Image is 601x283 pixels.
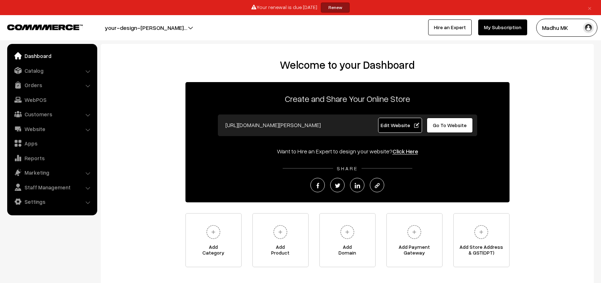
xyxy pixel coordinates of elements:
[9,181,95,194] a: Staff Management
[9,195,95,208] a: Settings
[7,22,70,31] a: COMMMERCE
[585,3,595,12] a: ×
[9,93,95,106] a: WebPOS
[454,244,509,259] span: Add Store Address & GST(OPT)
[320,244,375,259] span: Add Domain
[186,244,241,259] span: Add Category
[404,222,424,242] img: plus.svg
[387,244,442,259] span: Add Payment Gateway
[333,165,362,171] span: SHARE
[108,58,587,71] h2: Welcome to your Dashboard
[253,244,308,259] span: Add Product
[378,118,422,133] a: Edit Website
[337,222,357,242] img: plus.svg
[80,19,212,37] button: your-design-[PERSON_NAME]…
[9,122,95,135] a: Website
[185,92,510,105] p: Create and Share Your Online Store
[9,49,95,62] a: Dashboard
[203,222,223,242] img: plus.svg
[9,78,95,91] a: Orders
[252,213,309,267] a: AddProduct
[270,222,290,242] img: plus.svg
[393,148,418,155] a: Click Here
[9,108,95,121] a: Customers
[381,122,419,128] span: Edit Website
[471,222,491,242] img: plus.svg
[321,3,350,13] a: Renew
[319,213,376,267] a: AddDomain
[9,166,95,179] a: Marketing
[428,19,472,35] a: Hire an Expert
[9,137,95,150] a: Apps
[433,122,467,128] span: Go To Website
[3,3,598,13] div: Your renewal is due [DATE]
[386,213,443,267] a: Add PaymentGateway
[536,19,597,37] button: Madhu MK
[185,147,510,156] div: Want to Hire an Expert to design your website?
[427,118,473,133] a: Go To Website
[583,22,594,33] img: user
[185,213,242,267] a: AddCategory
[9,64,95,77] a: Catalog
[7,24,83,30] img: COMMMERCE
[453,213,510,267] a: Add Store Address& GST(OPT)
[9,152,95,165] a: Reports
[478,19,527,35] a: My Subscription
